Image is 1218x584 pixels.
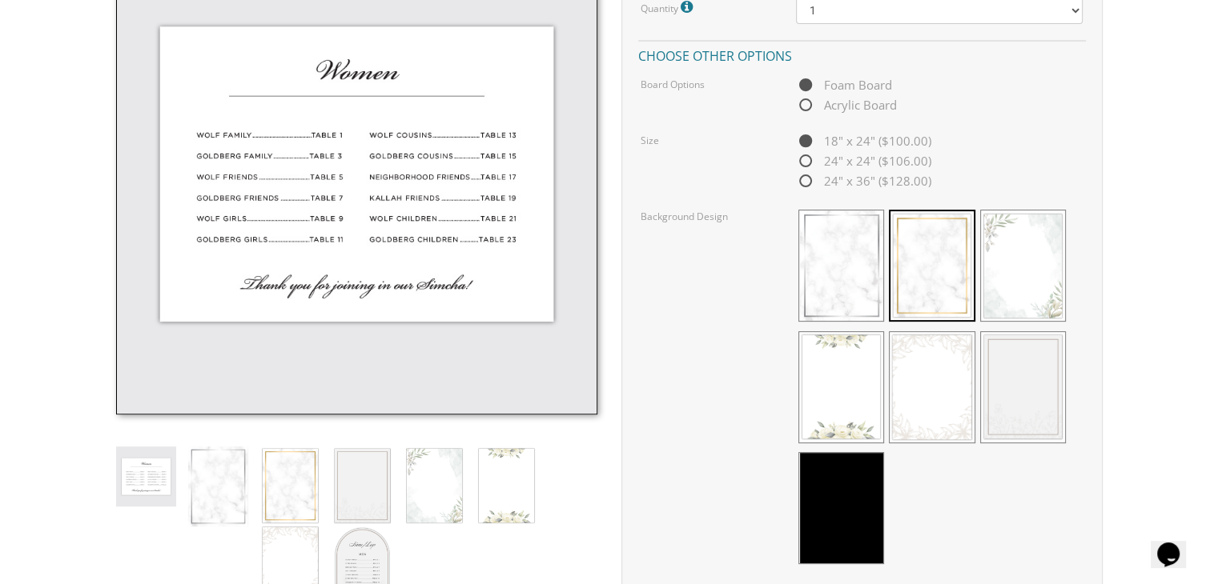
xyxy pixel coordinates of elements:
[638,40,1086,68] h4: Choose other options
[641,210,728,223] label: Background Design
[641,78,705,91] label: Board Options
[404,446,464,525] img: seating-board-background3.jpg
[1151,520,1202,568] iframe: chat widget
[796,131,931,151] span: 18" x 24" ($100.00)
[796,75,892,95] span: Foam Board
[796,171,931,191] span: 24" x 36" ($128.00)
[796,151,931,171] span: 24" x 24" ($106.00)
[332,446,392,525] img: seating-board-background2.jpg
[476,446,537,525] img: seating-board-background4.jpg
[116,446,176,506] img: seating-board-style2.jpg
[641,134,659,147] label: Size
[796,95,897,115] span: Acrylic Board
[188,446,248,526] img: seating-board-background1.jpg
[260,446,320,525] img: seating-board-background1gold.jpg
